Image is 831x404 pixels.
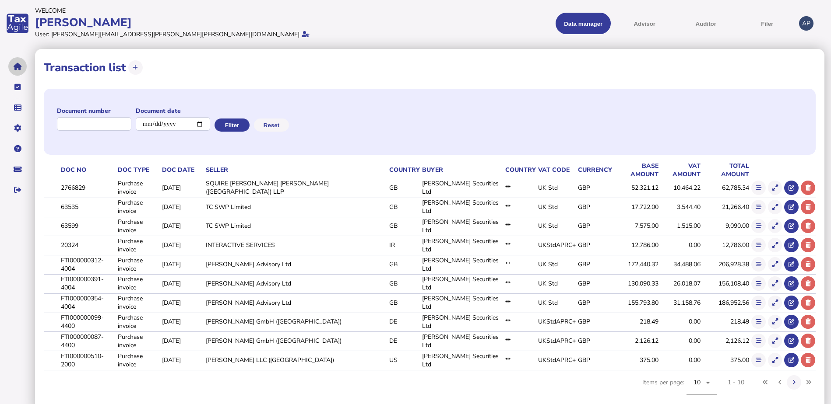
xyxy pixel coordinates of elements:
[784,296,799,310] button: Open in advisor
[35,7,413,15] div: Welcome
[768,200,782,214] button: Show transaction detail
[768,238,782,252] button: Show transaction detail
[420,255,504,273] td: [PERSON_NAME] Securities Ltd
[768,276,782,291] button: Show transaction detail
[659,351,701,369] td: 0.00
[420,274,504,292] td: [PERSON_NAME] Securities Ltd
[556,13,611,34] button: Shows a dropdown of Data manager options
[387,161,420,179] th: Country
[116,255,160,273] td: Purchase invoice
[387,332,420,350] td: DE
[659,161,701,179] th: VAT amount
[387,293,420,311] td: GB
[773,375,787,390] button: Previous page
[701,255,750,273] td: 206,928.38
[801,200,815,214] button: Delete transaction
[160,351,204,369] td: [DATE]
[35,15,413,30] div: [PERSON_NAME]
[59,332,116,350] td: FTI000000087-4400
[116,351,160,369] td: Purchase invoice
[420,179,504,197] td: [PERSON_NAME] Securities Ltd
[536,255,576,273] td: UK Std
[613,198,658,216] td: 17,722.00
[801,257,815,272] button: Delete transaction
[536,198,576,216] td: UK Std
[420,293,504,311] td: [PERSON_NAME] Securities Ltd
[576,217,613,235] td: GBP
[420,332,504,350] td: [PERSON_NAME] Securities Ltd
[701,332,750,350] td: 2,126.12
[59,236,116,254] td: 20324
[617,13,672,34] button: Shows a dropdown of VAT Advisor options
[59,351,116,369] td: FTI000000510-2000
[387,236,420,254] td: IR
[787,375,801,390] button: Next page
[751,315,766,329] button: Show flow
[739,13,795,34] button: Filer
[801,334,815,348] button: Delete transaction
[204,332,387,350] td: [PERSON_NAME] GmbH ([GEOGRAPHIC_DATA])
[59,274,116,292] td: FTI000000391-4004
[160,274,204,292] td: [DATE]
[784,334,799,348] button: Open in advisor
[57,107,131,115] label: Document number
[116,217,160,235] td: Purchase invoice
[613,255,658,273] td: 172,440.32
[576,293,613,311] td: GBP
[8,181,27,199] button: Sign out
[59,293,116,311] td: FTI000000354-4004
[387,274,420,292] td: GB
[420,161,504,179] th: Buyer
[420,236,504,254] td: [PERSON_NAME] Securities Ltd
[784,181,799,195] button: Open in advisor
[204,179,387,197] td: SQUIRE [PERSON_NAME] [PERSON_NAME] ([GEOGRAPHIC_DATA]) LLP
[536,293,576,311] td: UK Std
[387,217,420,235] td: GB
[59,313,116,331] td: FTI000000099-4400
[659,313,701,331] td: 0.00
[659,293,701,311] td: 31,158.76
[215,118,250,132] button: Filter
[8,98,27,117] button: Data manager
[8,160,27,178] button: Raise a support ticket
[204,161,387,179] th: Seller
[701,236,750,254] td: 12,786.00
[801,296,815,310] button: Delete transaction
[536,217,576,235] td: UK Std
[204,217,387,235] td: TC SWP Limited
[387,179,420,197] td: GB
[116,179,160,197] td: Purchase invoice
[204,236,387,254] td: INTERACTIVE SERVICES
[659,274,701,292] td: 26,018.07
[536,274,576,292] td: UK Std
[160,161,204,179] th: Doc Date
[420,313,504,331] td: [PERSON_NAME] Securities Ltd
[536,161,576,179] th: VAT code
[504,161,536,179] th: Country
[613,313,658,331] td: 218.49
[160,313,204,331] td: [DATE]
[8,139,27,158] button: Help pages
[768,181,782,195] button: Show transaction detail
[204,274,387,292] td: [PERSON_NAME] Advisory Ltd
[160,332,204,350] td: [DATE]
[801,181,815,195] button: Delete transaction
[387,313,420,331] td: DE
[613,274,658,292] td: 130,090.33
[160,198,204,216] td: [DATE]
[701,217,750,235] td: 9,090.00
[420,198,504,216] td: [PERSON_NAME] Securities Ltd
[51,30,299,38] div: [PERSON_NAME][EMAIL_ADDRESS][PERSON_NAME][PERSON_NAME][DOMAIN_NAME]
[751,181,766,195] button: Show flow
[613,217,658,235] td: 7,575.00
[116,313,160,331] td: Purchase invoice
[701,351,750,369] td: 375.00
[576,332,613,350] td: GBP
[799,16,813,31] div: Profile settings
[801,276,815,291] button: Delete transaction
[387,198,420,216] td: GB
[801,353,815,367] button: Delete transaction
[784,353,799,367] button: Open in advisor
[536,236,576,254] td: UKStdAPRC+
